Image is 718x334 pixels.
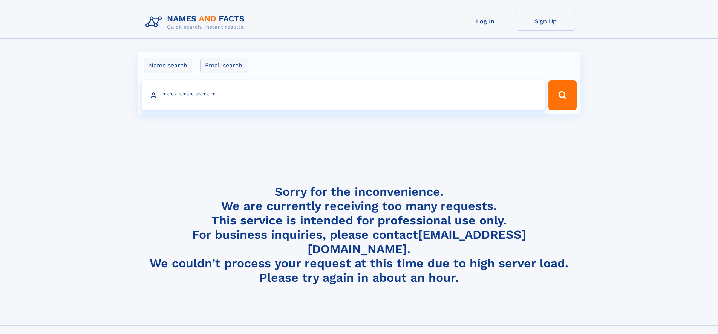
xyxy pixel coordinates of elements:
[516,12,576,31] a: Sign Up
[455,12,516,31] a: Log In
[200,58,247,73] label: Email search
[142,12,251,32] img: Logo Names and Facts
[144,58,192,73] label: Name search
[142,80,545,110] input: search input
[548,80,576,110] button: Search Button
[142,185,576,285] h4: Sorry for the inconvenience. We are currently receiving too many requests. This service is intend...
[308,227,526,256] a: [EMAIL_ADDRESS][DOMAIN_NAME]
